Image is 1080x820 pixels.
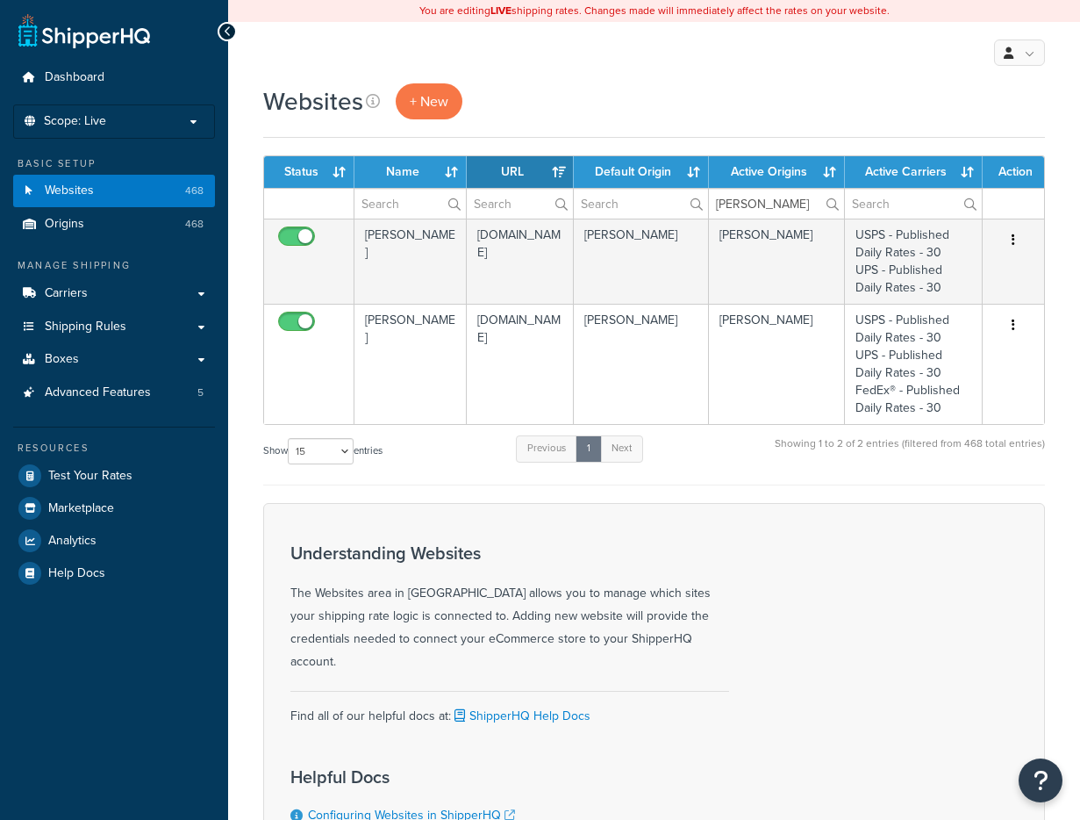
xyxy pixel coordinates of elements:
td: USPS - Published Daily Rates - 30 UPS - Published Daily Rates - 30 [845,219,983,304]
td: [PERSON_NAME] [354,219,467,304]
td: [PERSON_NAME] [354,304,467,424]
input: Search [709,189,844,219]
span: 5 [197,385,204,400]
div: The Websites area in [GEOGRAPHIC_DATA] allows you to manage which sites your shipping rate logic ... [290,543,729,673]
li: Websites [13,175,215,207]
b: LIVE [490,3,511,18]
span: Help Docs [48,566,105,581]
input: Search [354,189,466,219]
a: Advanced Features 5 [13,377,215,409]
th: Default Origin: activate to sort column ascending [574,156,709,188]
td: [DOMAIN_NAME] [467,304,574,424]
a: Origins 468 [13,208,215,241]
td: [PERSON_NAME] [709,304,845,424]
a: 1 [576,435,602,462]
a: Marketplace [13,493,215,524]
a: + New [396,83,462,119]
span: Marketplace [48,501,114,516]
span: 468 [185,183,204,198]
span: Advanced Features [45,385,151,400]
th: Active Origins: activate to sort column ascending [709,156,845,188]
li: Origins [13,208,215,241]
div: Showing 1 to 2 of 2 entries (filtered from 468 total entries) [775,434,1045,471]
select: Showentries [288,438,354,464]
span: 468 [185,217,204,232]
span: Origins [45,217,84,232]
div: Find all of our helpful docs at: [290,691,729,728]
td: [PERSON_NAME] [574,219,709,304]
label: Show entries [263,438,383,464]
a: Test Your Rates [13,460,215,492]
span: + New [410,91,448,111]
a: Shipping Rules [13,311,215,343]
th: URL: activate to sort column ascending [467,156,574,188]
h3: Helpful Docs [290,767,606,787]
a: ShipperHQ Help Docs [451,707,590,725]
span: Websites [45,183,94,198]
button: Open Resource Center [1019,759,1062,802]
div: Manage Shipping [13,258,215,273]
a: ShipperHQ Home [18,13,150,48]
h1: Websites [263,84,363,119]
a: Help Docs [13,557,215,589]
div: Basic Setup [13,156,215,171]
th: Active Carriers: activate to sort column ascending [845,156,983,188]
div: Resources [13,441,215,456]
a: Boxes [13,343,215,376]
span: Carriers [45,286,88,301]
span: Dashboard [45,70,104,85]
th: Status: activate to sort column ascending [264,156,354,188]
a: Websites 468 [13,175,215,207]
input: Search [574,189,708,219]
span: Boxes [45,352,79,367]
input: Search [467,189,573,219]
th: Action [983,156,1044,188]
span: Analytics [48,534,97,549]
a: Next [600,435,643,462]
li: Advanced Features [13,377,215,409]
a: Dashboard [13,61,215,94]
td: USPS - Published Daily Rates - 30 UPS - Published Daily Rates - 30 FedEx® - Published Daily Rates... [845,304,983,424]
span: Test Your Rates [48,469,132,484]
span: Scope: Live [44,114,106,129]
h3: Understanding Websites [290,543,729,563]
td: [PERSON_NAME] [709,219,845,304]
td: [PERSON_NAME] [574,304,709,424]
span: Shipping Rules [45,320,126,334]
a: Previous [516,435,577,462]
a: Carriers [13,277,215,310]
td: [DOMAIN_NAME] [467,219,574,304]
input: Search [845,189,982,219]
th: Name: activate to sort column ascending [354,156,467,188]
a: Analytics [13,525,215,557]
